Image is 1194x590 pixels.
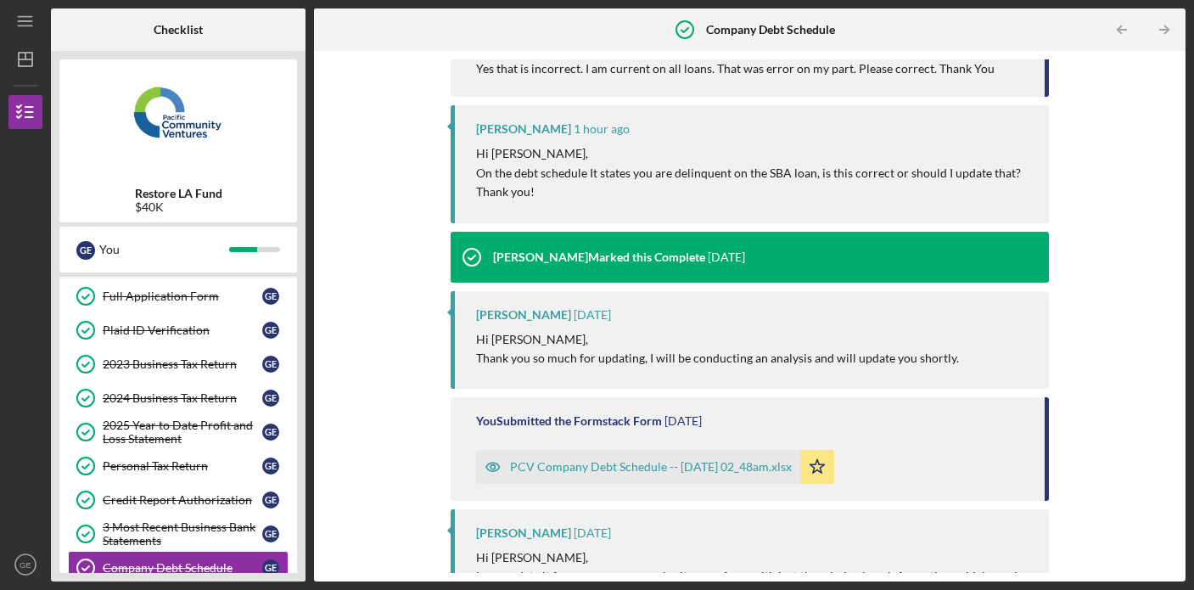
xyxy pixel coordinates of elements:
[476,526,571,540] div: [PERSON_NAME]
[68,415,289,449] a: 2025 Year to Date Profit and Loss StatementGE
[706,23,835,37] b: Company Debt Schedule
[68,449,289,483] a: Personal Tax ReturnGE
[708,250,745,264] time: 2025-09-16 17:54
[103,561,262,575] div: Company Debt Schedule
[510,460,792,474] div: PCV Company Debt Schedule -- [DATE] 02_48am.xlsx
[476,414,662,428] div: You Submitted the Formstack Form
[476,144,1021,163] p: Hi [PERSON_NAME],
[262,559,279,576] div: G E
[574,308,611,322] time: 2025-09-16 17:52
[262,390,279,407] div: G E
[262,458,279,475] div: G E
[262,288,279,305] div: G E
[68,279,289,313] a: Full Application FormGE
[68,517,289,551] a: 3 Most Recent Business Bank StatementsGE
[59,68,297,170] img: Product logo
[493,250,705,264] div: [PERSON_NAME] Marked this Complete
[99,235,229,264] div: You
[262,322,279,339] div: G E
[476,183,1021,201] p: Thank you!
[476,349,959,368] p: Thank you so much for updating, I will be conducting an analysis and will update you shortly.
[476,308,571,322] div: [PERSON_NAME]
[262,356,279,373] div: G E
[103,323,262,337] div: Plaid ID Verification
[20,560,31,570] text: GE
[103,391,262,405] div: 2024 Business Tax Return
[476,330,959,349] p: Hi [PERSON_NAME],
[574,526,611,540] time: 2025-09-15 17:37
[103,289,262,303] div: Full Application Form
[68,347,289,381] a: 2023 Business Tax ReturnGE
[135,200,222,214] div: $40K
[103,459,262,473] div: Personal Tax Return
[68,483,289,517] a: Credit Report AuthorizationGE
[103,520,262,548] div: 3 Most Recent Business Bank Statements
[103,357,262,371] div: 2023 Business Tax Return
[103,493,262,507] div: Credit Report Authorization
[103,419,262,446] div: 2025 Year to Date Profit and Loss Statement
[664,414,702,428] time: 2025-09-16 06:48
[68,551,289,585] a: Company Debt ScheduleGE
[68,381,289,415] a: 2024 Business Tax ReturnGE
[68,313,289,347] a: Plaid ID VerificationGE
[76,241,95,260] div: G E
[8,548,42,582] button: GE
[574,122,630,136] time: 2025-09-17 21:55
[476,548,1032,567] p: Hi [PERSON_NAME],
[476,122,571,136] div: [PERSON_NAME]
[476,450,834,484] button: PCV Company Debt Schedule -- [DATE] 02_48am.xlsx
[154,23,203,37] b: Checklist
[262,492,279,509] div: G E
[262,424,279,441] div: G E
[135,187,222,200] b: Restore LA Fund
[476,62,995,76] div: Yes that is incorrect. I am current on all loans. That was error on my part. Please correct. Than...
[476,164,1021,183] p: On the debt schedule It states you are delinquent on the SBA loan, is this correct or should I up...
[262,525,279,542] div: G E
